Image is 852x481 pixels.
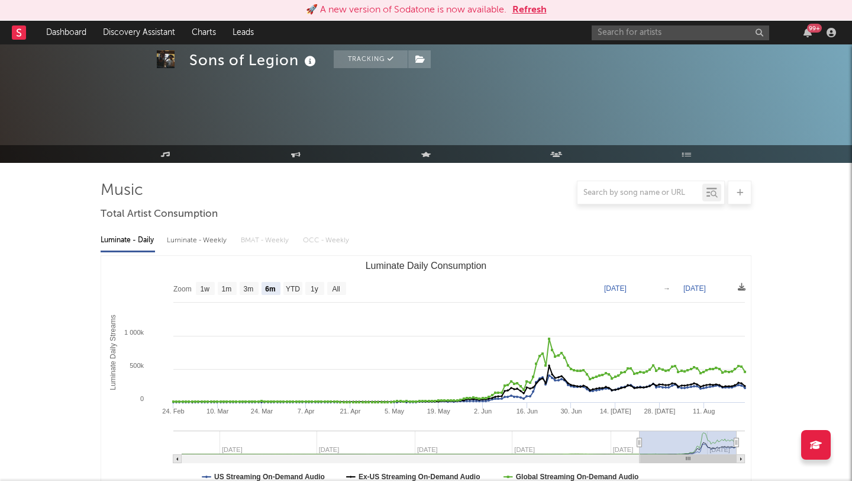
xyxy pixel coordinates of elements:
[265,285,275,293] text: 6m
[693,408,715,415] text: 11. Aug
[560,408,582,415] text: 30. Jun
[224,21,262,44] a: Leads
[807,24,822,33] div: 99 +
[516,473,639,481] text: Global Streaming On-Demand Audio
[251,408,273,415] text: 24. Mar
[173,285,192,293] text: Zoom
[101,230,155,251] div: Luminate - Daily
[167,230,229,251] div: Luminate - Weekly
[95,21,183,44] a: Discovery Assistant
[38,21,95,44] a: Dashboard
[803,28,812,37] button: 99+
[162,408,184,415] text: 24. Feb
[644,408,675,415] text: 28. [DATE]
[311,285,318,293] text: 1y
[474,408,492,415] text: 2. Jun
[359,473,480,481] text: Ex-US Streaming On-Demand Audio
[130,362,144,369] text: 500k
[592,25,769,40] input: Search for artists
[214,473,325,481] text: US Streaming On-Demand Audio
[140,395,144,402] text: 0
[286,285,300,293] text: YTD
[332,285,340,293] text: All
[517,408,538,415] text: 16. Jun
[206,408,229,415] text: 10. Mar
[385,408,405,415] text: 5. May
[604,284,627,293] text: [DATE]
[577,188,702,198] input: Search by song name or URL
[306,3,506,17] div: 🚀 A new version of Sodatone is now available.
[244,285,254,293] text: 3m
[512,3,547,17] button: Refresh
[124,329,144,336] text: 1 000k
[366,261,487,271] text: Luminate Daily Consumption
[334,50,408,68] button: Tracking
[340,408,360,415] text: 21. Apr
[189,50,319,70] div: Sons of Legion
[201,285,210,293] text: 1w
[683,284,706,293] text: [DATE]
[109,315,117,390] text: Luminate Daily Streams
[427,408,451,415] text: 19. May
[663,284,670,293] text: →
[183,21,224,44] a: Charts
[600,408,631,415] text: 14. [DATE]
[298,408,315,415] text: 7. Apr
[222,285,232,293] text: 1m
[101,207,218,222] span: Total Artist Consumption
